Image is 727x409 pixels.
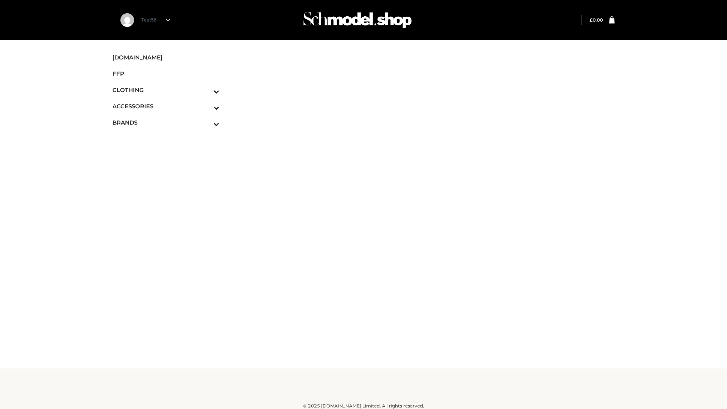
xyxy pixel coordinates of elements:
button: Toggle Submenu [193,98,219,114]
a: ACCESSORIESToggle Submenu [112,98,219,114]
img: Schmodel Admin 964 [301,5,414,35]
button: Toggle Submenu [193,82,219,98]
span: [DOMAIN_NAME] [112,53,219,62]
a: £0.00 [590,17,603,23]
span: BRANDS [112,118,219,127]
button: Toggle Submenu [193,114,219,131]
bdi: 0.00 [590,17,603,23]
span: CLOTHING [112,86,219,94]
span: £ [590,17,593,23]
a: Test56 [141,17,170,23]
a: CLOTHINGToggle Submenu [112,82,219,98]
span: FFP [112,69,219,78]
span: ACCESSORIES [112,102,219,111]
a: [DOMAIN_NAME] [112,49,219,66]
a: FFP [112,66,219,82]
a: BRANDSToggle Submenu [112,114,219,131]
